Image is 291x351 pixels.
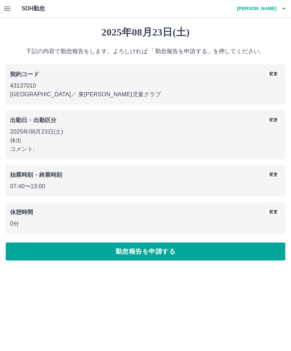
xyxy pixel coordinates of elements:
[10,209,33,215] b: 休憩時間
[266,70,281,78] button: 変更
[10,136,281,145] p: 休出
[10,82,281,90] p: 43137010
[10,128,281,136] p: 2025年08月23日(土)
[10,90,281,99] p: [GEOGRAPHIC_DATA] ／ 東[PERSON_NAME]児童クラブ
[266,171,281,179] button: 変更
[10,145,281,153] p: コメント:
[10,220,281,228] p: 0分
[6,26,285,38] h1: 2025年08月23日(土)
[266,116,281,124] button: 変更
[10,182,281,191] p: 07:40 〜 13:00
[6,243,285,260] button: 勤怠報告を申請する
[10,71,39,77] b: 契約コード
[10,117,56,123] b: 出勤日・出勤区分
[6,47,285,56] p: 下記の内容で勤怠報告をします。よろしければ 「勤怠報告を申請する」を押してください。
[10,172,62,178] b: 始業時刻・終業時刻
[266,208,281,216] button: 変更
